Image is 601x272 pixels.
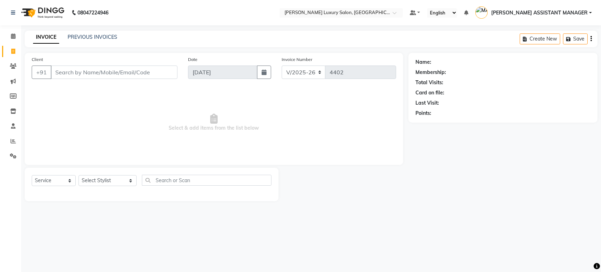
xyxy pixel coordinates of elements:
[32,87,396,158] span: Select & add items from the list below
[520,33,560,44] button: Create New
[415,89,444,97] div: Card on file:
[18,3,66,23] img: logo
[142,175,271,186] input: Search or Scan
[68,34,117,40] a: PREVIOUS INVOICES
[51,66,177,79] input: Search by Name/Mobile/Email/Code
[475,6,488,19] img: MADHAPUR ASSISTANT MANAGER
[415,58,431,66] div: Name:
[415,99,439,107] div: Last Visit:
[33,31,59,44] a: INVOICE
[415,79,443,86] div: Total Visits:
[77,3,108,23] b: 08047224946
[415,69,446,76] div: Membership:
[491,9,588,17] span: [PERSON_NAME] ASSISTANT MANAGER
[563,33,588,44] button: Save
[32,66,51,79] button: +91
[188,56,198,63] label: Date
[415,110,431,117] div: Points:
[32,56,43,63] label: Client
[282,56,312,63] label: Invoice Number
